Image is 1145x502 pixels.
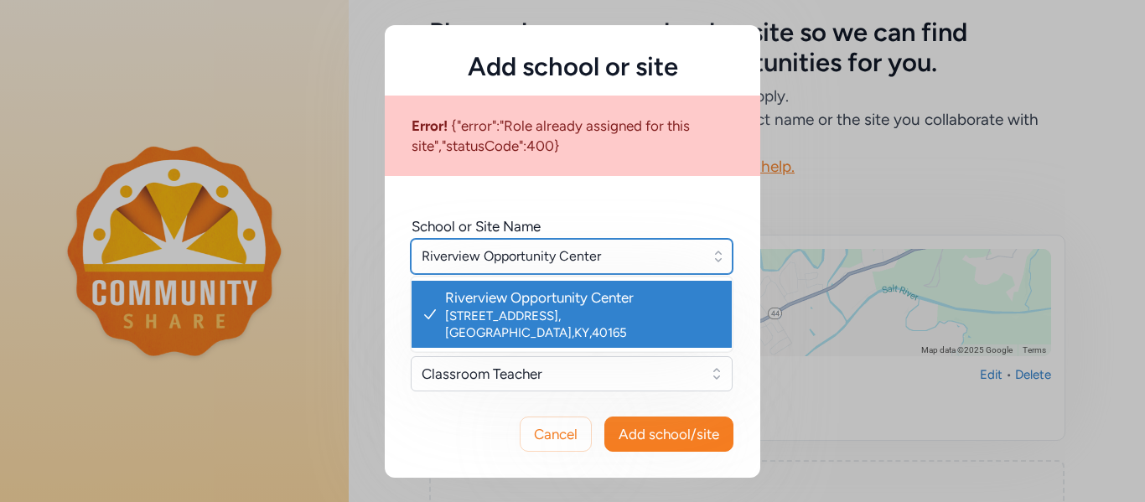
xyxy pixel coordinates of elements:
[411,239,733,274] input: Enter school name...
[534,424,578,444] span: Cancel
[604,417,733,452] button: Add school/site
[422,364,698,384] span: Classroom Teacher
[412,216,541,236] div: School or Site Name
[445,287,718,308] div: Riverview Opportunity Center
[520,417,592,452] button: Cancel
[385,96,760,176] div: {"error":"Role already assigned for this site","statusCode":400}
[619,424,719,444] span: Add school/site
[412,52,733,82] h5: Add school or site
[445,308,718,341] div: [STREET_ADDRESS] , [GEOGRAPHIC_DATA] , KY , 40165
[412,117,448,134] strong: Error!
[411,356,733,391] button: Classroom Teacher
